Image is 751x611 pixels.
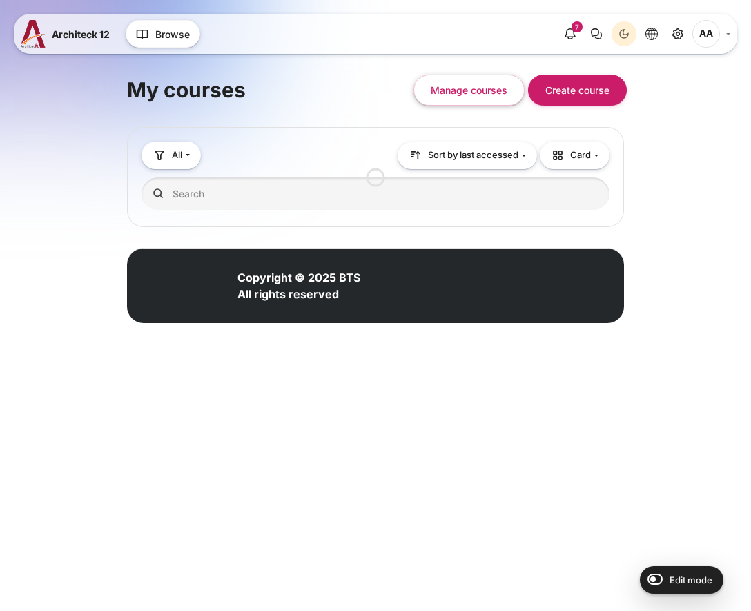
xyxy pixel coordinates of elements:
[172,148,182,162] span: All
[413,75,525,106] button: Manage courses
[584,21,609,46] button: There are 0 unread conversations
[540,142,609,169] button: Display drop-down menu
[692,20,730,48] a: User menu
[398,142,537,169] button: Sorting drop-down menu
[528,75,627,106] button: Create course
[612,21,636,46] button: Light Mode Dark Mode
[665,21,690,46] a: Site administration
[21,20,115,48] a: A12 A12 Architeck 12
[639,21,664,46] button: Languages
[52,27,110,41] span: Architeck 12
[127,127,624,227] section: Course overview
[551,148,591,162] span: Card
[692,20,720,48] span: Architeck Admin
[670,574,712,585] span: Edit mode
[428,148,518,162] span: Sort by last accessed
[155,27,190,41] span: Browse
[142,142,609,213] div: Course overview controls
[126,20,200,48] button: Browse
[21,20,46,48] img: A12
[572,21,583,32] div: 7
[142,177,609,210] input: Search
[558,21,583,46] div: Show notification window with 7 new notifications
[237,271,360,301] strong: Copyright © 2025 BTS All rights reserved
[614,23,634,44] div: Dark Mode
[127,77,246,104] h1: My courses
[127,40,624,227] section: Content
[142,142,201,168] button: Grouping drop-down menu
